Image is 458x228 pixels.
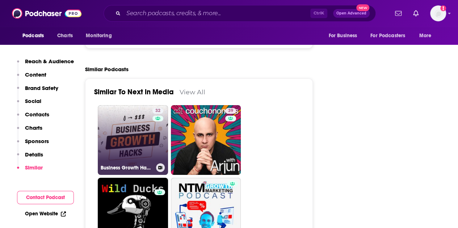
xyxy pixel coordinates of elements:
[17,58,74,71] button: Reach & Audience
[440,5,446,11] svg: Add a profile image
[17,164,43,177] button: Similar
[225,108,236,114] a: 39
[94,87,174,96] a: Similar To Next in Media
[392,7,404,20] a: Show notifications dropdown
[86,31,112,41] span: Monitoring
[17,98,41,111] button: Social
[152,108,163,114] a: 32
[25,138,49,145] p: Sponsors
[17,85,58,98] button: Brand Safety
[12,7,81,20] img: Podchaser - Follow, Share and Rate Podcasts
[25,124,42,131] p: Charts
[323,29,366,43] button: open menu
[17,124,42,138] button: Charts
[123,8,310,19] input: Search podcasts, credits, & more...
[328,31,357,41] span: For Business
[25,58,74,65] p: Reach & Audience
[98,105,168,175] a: 32Business Growth Hacks
[430,5,446,21] button: Show profile menu
[22,31,44,41] span: Podcasts
[17,151,43,164] button: Details
[81,29,121,43] button: open menu
[430,5,446,21] img: User Profile
[155,107,160,115] span: 32
[366,29,416,43] button: open menu
[57,31,73,41] span: Charts
[17,138,49,151] button: Sponsors
[104,5,376,22] div: Search podcasts, credits, & more...
[310,9,327,18] span: Ctrl K
[430,5,446,21] span: Logged in as Marketing09
[17,71,46,85] button: Content
[171,105,241,175] a: 39
[17,29,53,43] button: open menu
[228,107,233,115] span: 39
[17,191,74,204] button: Contact Podcast
[414,29,441,43] button: open menu
[25,111,49,118] p: Contacts
[25,98,41,104] p: Social
[25,164,43,171] p: Similar
[25,71,46,78] p: Content
[17,111,49,124] button: Contacts
[180,88,205,96] a: View All
[336,12,366,15] span: Open Advanced
[25,211,66,217] a: Open Website
[410,7,421,20] a: Show notifications dropdown
[333,9,370,18] button: Open AdvancedNew
[101,165,153,171] h3: Business Growth Hacks
[85,66,129,73] h2: Similar Podcasts
[370,31,405,41] span: For Podcasters
[356,4,369,11] span: New
[52,29,77,43] a: Charts
[25,85,58,91] p: Brand Safety
[25,151,43,158] p: Details
[419,31,432,41] span: More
